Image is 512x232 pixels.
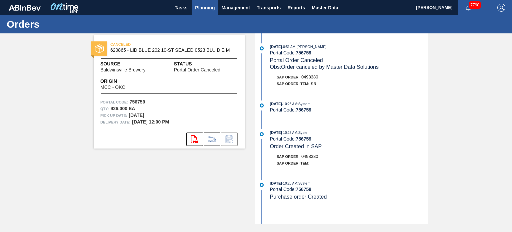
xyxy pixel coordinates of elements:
span: 7790 [469,1,481,9]
span: - 10:23 AM [282,182,297,185]
span: SAP Order: [277,75,300,79]
span: 96 [311,81,316,86]
span: [DATE] [270,102,282,106]
span: [DATE] [270,131,282,135]
span: Status [174,60,238,67]
div: Go to Load Composition [204,133,220,146]
span: Transports [257,4,281,12]
h1: Orders [7,20,125,28]
span: MCC - OKC [100,85,125,90]
span: - 10:23 AM [282,102,297,106]
strong: [DATE] 12:00 PM [132,119,169,125]
strong: 756759 [296,136,311,142]
img: status [95,44,104,53]
div: Open PDF file [186,133,203,146]
span: [DATE] [270,45,282,49]
div: Portal Code: [270,136,428,142]
span: - 10:23 AM [282,131,297,135]
span: Pick up Date: [100,112,127,119]
span: Portal Order Canceled [270,57,323,63]
span: Source [100,60,165,67]
img: atual [260,46,264,50]
span: Baldwinsville Brewery [100,67,145,72]
strong: 756759 [296,107,311,112]
img: TNhmsLtSVTkK8tSr43FrP2fwEKptu5GPRR3wAAAABJRU5ErkJggg== [9,5,41,11]
span: : System [297,181,311,185]
span: Portal Code: [100,99,128,105]
span: Reports [287,4,305,12]
strong: [DATE] [129,112,144,118]
span: Obs: Order canceled by Master Data Solutions [270,64,379,70]
img: Logout [497,4,505,12]
span: SAP Order: [277,155,300,159]
span: Portal Order Canceled [174,67,220,72]
span: Tasks [174,4,188,12]
strong: 756759 [296,187,311,192]
button: Notifications [458,3,479,12]
span: [DATE] [270,181,282,185]
div: Portal Code: [270,50,428,55]
span: 0498380 [301,154,318,159]
span: SAP Order Item: [277,161,309,165]
span: - 8:51 AM [282,45,295,49]
span: : System [297,131,311,135]
strong: 756759 [296,50,311,55]
span: : System [297,102,311,106]
strong: 926,000 EA [110,106,135,111]
img: atual [260,183,264,187]
img: atual [260,103,264,107]
span: Planning [195,4,215,12]
span: 620865 - LID BLUE 202 10-ST SEALED 0523 BLU DIE M [110,48,231,53]
div: Portal Code: [270,187,428,192]
span: : [PERSON_NAME] [295,45,327,49]
span: Origin [100,78,142,85]
div: Portal Code: [270,107,428,112]
span: Management [221,4,250,12]
span: Master Data [312,4,338,12]
img: atual [260,132,264,136]
span: Purchase order Created [270,194,327,200]
span: SAP Order Item: [277,82,309,86]
span: Delivery Date: [100,119,130,126]
strong: 756759 [130,99,145,104]
span: 0498380 [301,74,318,79]
div: Inform order change [221,133,238,146]
span: CANCELED [110,41,204,48]
span: Qty : [100,105,109,112]
span: Order Created in SAP [270,144,322,149]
